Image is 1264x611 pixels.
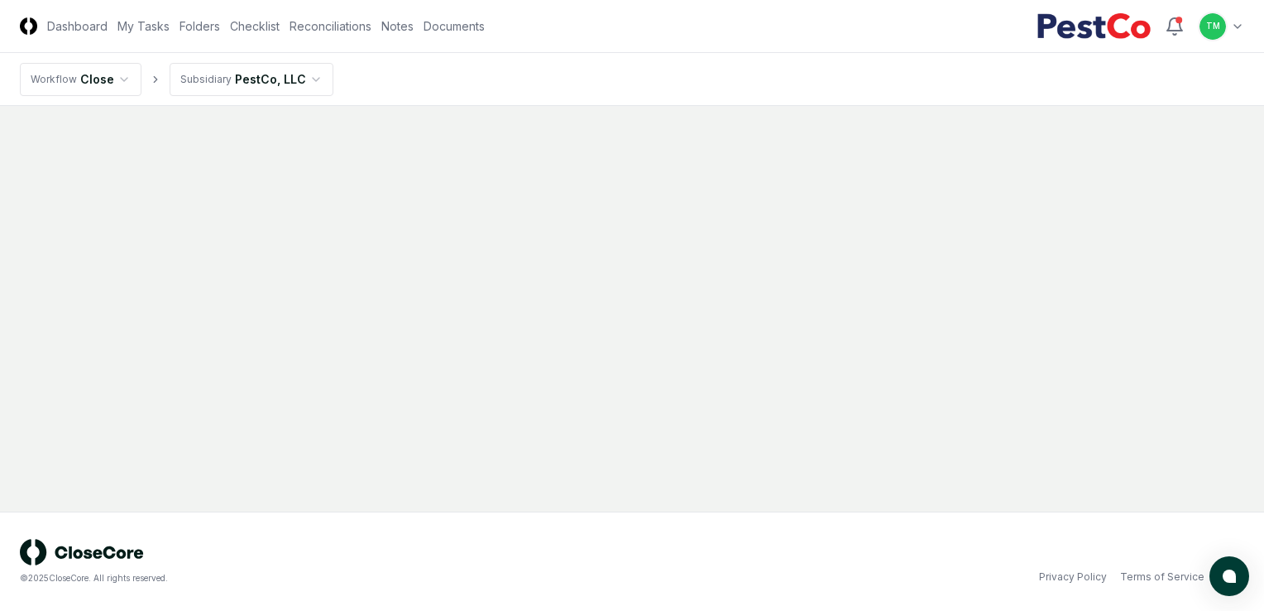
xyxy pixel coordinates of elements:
[20,539,144,565] img: logo
[1209,556,1249,596] button: atlas-launcher
[1039,570,1107,585] a: Privacy Policy
[230,17,280,35] a: Checklist
[20,572,632,585] div: © 2025 CloseCore. All rights reserved.
[1206,20,1220,32] span: TM
[180,17,220,35] a: Folders
[31,72,77,87] div: Workflow
[47,17,108,35] a: Dashboard
[1037,13,1151,40] img: PestCo logo
[117,17,170,35] a: My Tasks
[20,17,37,35] img: Logo
[381,17,414,35] a: Notes
[424,17,485,35] a: Documents
[1120,570,1204,585] a: Terms of Service
[180,72,232,87] div: Subsidiary
[290,17,371,35] a: Reconciliations
[1198,12,1228,41] button: TM
[20,63,333,96] nav: breadcrumb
